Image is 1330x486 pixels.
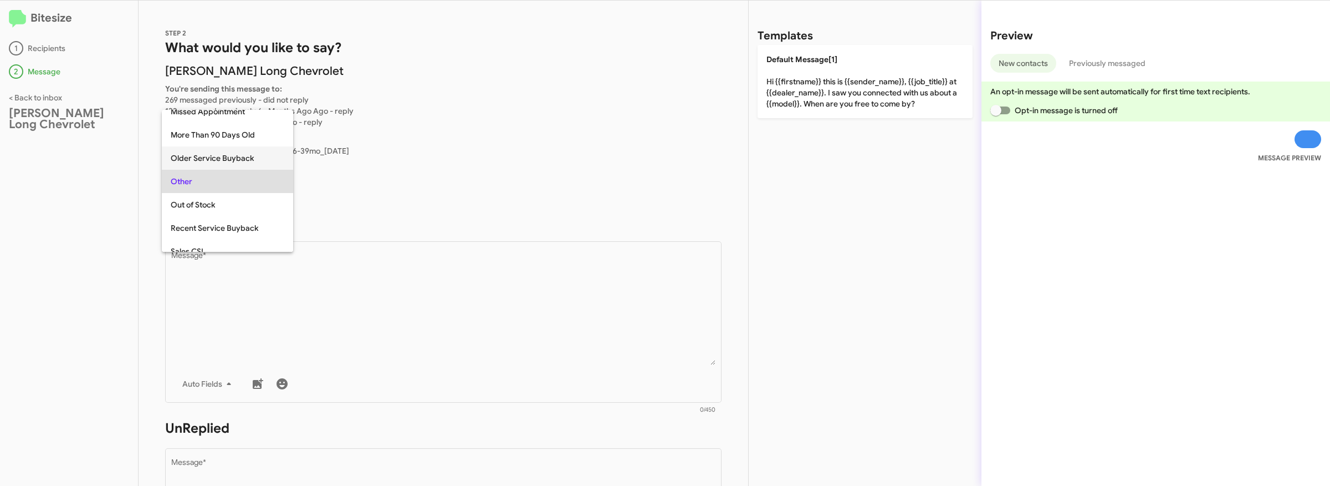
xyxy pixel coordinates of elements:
span: Out of Stock [171,193,284,216]
span: Older Service Buyback [171,146,284,170]
span: Recent Service Buyback [171,216,284,240]
span: Sales CSI [171,240,284,263]
span: Missed Appointment [171,100,284,123]
span: Other [171,170,284,193]
span: More Than 90 Days Old [171,123,284,146]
